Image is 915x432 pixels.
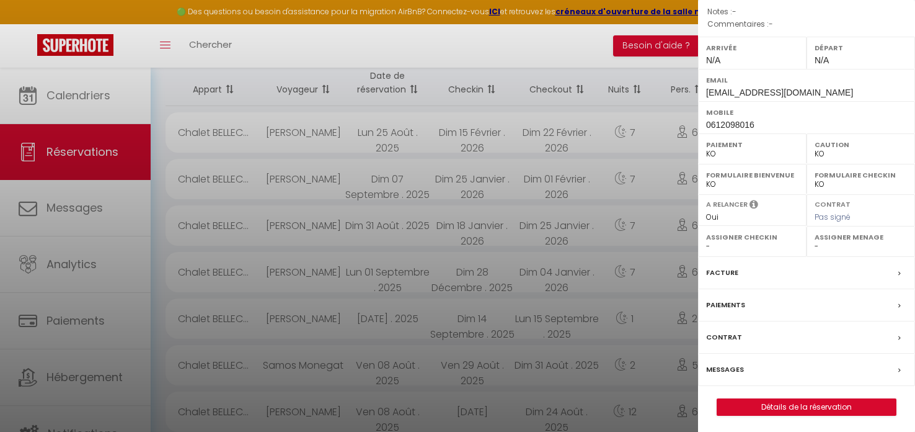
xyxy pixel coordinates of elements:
span: - [732,6,736,17]
label: Assigner Checkin [706,231,798,243]
i: Sélectionner OUI si vous souhaiter envoyer les séquences de messages post-checkout [749,199,758,213]
label: Paiements [706,299,745,312]
button: Détails de la réservation [717,398,896,416]
label: Mobile [706,106,907,119]
span: - [769,19,773,29]
label: A relancer [706,199,748,210]
label: Email [706,74,907,86]
label: Contrat [706,331,742,344]
label: Messages [706,363,744,376]
label: Formulaire Bienvenue [706,169,798,181]
label: Formulaire Checkin [815,169,907,181]
button: Ouvrir le widget de chat LiveChat [10,5,47,42]
label: Paiement [706,138,798,151]
label: Facture [706,266,738,279]
label: Contrat [815,199,851,207]
span: N/A [706,55,720,65]
p: Notes : [707,6,906,18]
span: [EMAIL_ADDRESS][DOMAIN_NAME] [706,88,853,97]
label: Arrivée [706,42,798,54]
label: Caution [815,138,907,151]
span: N/A [815,55,829,65]
label: Départ [815,42,907,54]
span: 0612098016 [706,120,754,130]
p: Commentaires : [707,18,906,30]
span: Pas signé [815,212,851,222]
a: Détails de la réservation [717,399,896,415]
label: Assigner Menage [815,231,907,243]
